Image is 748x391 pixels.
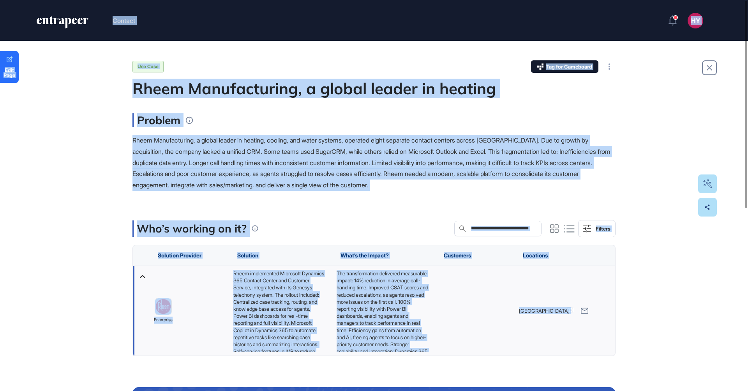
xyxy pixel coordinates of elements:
p: Who’s working on it? [137,220,247,237]
p: Rheem Manufacturing, a global leader in heating, cooling, and water systems, operated eight separ... [132,135,616,191]
a: image [155,298,172,315]
span: Customers [444,252,471,259]
div: Rheem Manufacturing, a global leader in heating [132,79,616,98]
button: HY [688,13,703,28]
a: entrapeer-logo [36,16,89,31]
span: What’s the Impact? [340,252,389,259]
span: [GEOGRAPHIC_DATA] [519,307,570,314]
span: Solution [237,252,258,259]
span: Solution Provider [158,252,201,259]
div: Use Case [132,61,164,72]
img: image [155,298,171,315]
button: Filters [578,220,616,237]
h3: Problem [132,113,180,127]
span: enterprise [154,317,173,324]
div: Rheem implemented Microsoft Dynamics 365 Contact Center and Customer Service, integrated with its... [233,270,329,352]
span: Tag for Gameboard [546,64,592,69]
span: Locations [523,252,548,259]
div: Filters [596,225,610,232]
button: Contact [113,16,135,26]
